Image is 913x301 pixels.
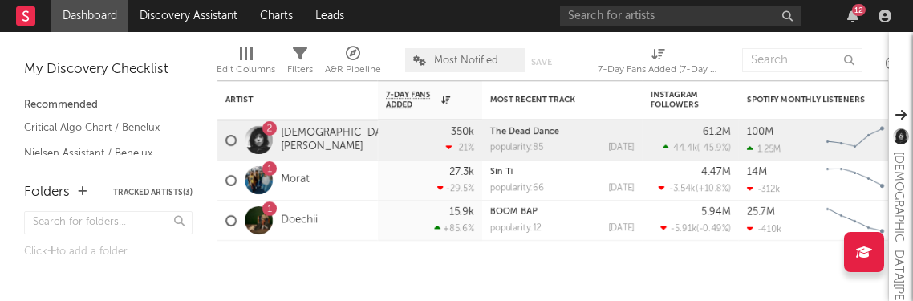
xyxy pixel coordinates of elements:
[669,185,696,193] span: -3.54k
[281,214,318,227] a: Doechii
[747,207,775,218] div: 25.7M
[700,144,728,153] span: -45.9 %
[449,207,474,218] div: 15.9k
[660,223,731,234] div: ( )
[325,40,381,87] div: A&R Pipeline
[287,40,313,87] div: Filters
[217,60,275,79] div: Edit Columns
[747,224,781,234] div: -410k
[819,161,891,201] svg: Chart title
[434,223,474,234] div: +85.6 %
[490,224,542,233] div: popularity: 12
[651,90,707,109] div: Instagram Followers
[446,143,474,153] div: -21 %
[281,173,309,187] a: Morat
[852,4,866,16] div: 12
[24,183,70,202] div: Folders
[437,183,474,193] div: -29.5 %
[698,185,728,193] span: +10.8 %
[671,225,696,234] span: -5.91k
[490,95,611,104] div: Most Recent Track
[434,55,498,66] span: Most Notified
[560,6,801,26] input: Search for artists
[819,201,891,241] svg: Chart title
[747,167,767,177] div: 14M
[113,189,193,197] button: Tracked Artists(3)
[490,144,543,153] div: popularity: 85
[747,95,867,104] div: Spotify Monthly Listeners
[490,184,544,193] div: popularity: 66
[281,127,398,154] a: [DEMOGRAPHIC_DATA][PERSON_NAME]
[24,96,193,115] div: Recommended
[386,90,437,109] span: 7-Day Fans Added
[490,168,513,177] a: Sin Ti
[659,183,731,193] div: ( )
[747,184,780,194] div: -312k
[747,144,781,154] div: 1.25M
[451,127,474,137] div: 350k
[24,144,177,162] a: Nielsen Assistant / Benelux
[217,40,275,87] div: Edit Columns
[673,144,697,153] span: 44.4k
[747,127,773,137] div: 100M
[490,168,635,177] div: Sin Ti
[490,208,538,217] a: BOOM BAP
[531,58,552,67] button: Save
[325,60,381,79] div: A&R Pipeline
[24,211,193,234] input: Search for folders...
[598,60,718,79] div: 7-Day Fans Added (7-Day Fans Added)
[490,208,635,217] div: BOOM BAP
[490,128,559,136] a: The Dead Dance
[490,128,635,136] div: The Dead Dance
[847,10,858,22] button: 12
[819,120,891,161] svg: Chart title
[703,127,731,137] div: 61.2M
[608,184,635,193] div: [DATE]
[287,60,313,79] div: Filters
[24,119,177,136] a: Critical Algo Chart / Benelux
[608,144,635,153] div: [DATE]
[225,95,346,104] div: Artist
[663,143,731,153] div: ( )
[699,225,728,234] span: -0.49 %
[24,242,193,262] div: Click to add a folder.
[742,48,862,72] input: Search...
[701,207,731,218] div: 5.94M
[24,60,193,79] div: My Discovery Checklist
[449,167,474,177] div: 27.3k
[701,167,731,177] div: 4.47M
[608,224,635,233] div: [DATE]
[598,40,718,87] div: 7-Day Fans Added (7-Day Fans Added)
